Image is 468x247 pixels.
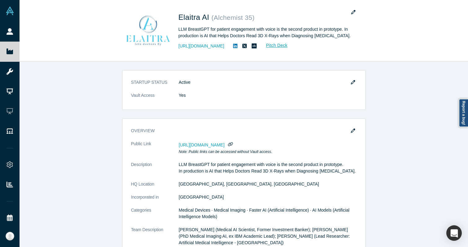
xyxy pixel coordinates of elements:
[6,7,14,15] img: Alchemist Vault Logo
[459,99,468,127] a: Report a bug!
[131,161,179,181] dt: Description
[126,9,170,52] img: Elaitra AI's Logo
[131,79,179,92] dt: STARTUP STATUS
[131,194,179,207] dt: Incorporated in
[259,42,288,49] a: Pitch Deck
[179,161,357,174] p: LLM BreastGPT for patient engagement with voice is the second product in prototype. In production...
[179,208,350,219] span: Medical Devices · Medical Imaging · Faster AI (Artificial Intelligence) · AI Models (Artificial I...
[179,79,357,86] dd: Active
[179,92,357,99] dd: Yes
[211,14,254,21] small: ( Alchemist 35 )
[179,26,352,39] div: LLM BreastGPT for patient engagement with voice is the second product in prototype. In production...
[131,141,151,147] span: Public Link
[179,150,272,154] em: Note: Public links can be accessed without Vault access.
[6,232,14,240] img: Katinka Harsányi's Account
[179,227,357,246] p: [PERSON_NAME] (Medical AI Scientist, Former Investment Banker); [PERSON_NAME] (PhD Medical Imagin...
[179,181,357,187] dd: [GEOGRAPHIC_DATA], [GEOGRAPHIC_DATA], [GEOGRAPHIC_DATA]
[179,142,225,147] span: [URL][DOMAIN_NAME]
[131,128,348,134] h3: overview
[179,194,357,200] dd: [GEOGRAPHIC_DATA]
[131,207,179,227] dt: Categories
[179,13,212,21] span: Elaitra AI
[179,43,224,49] a: [URL][DOMAIN_NAME]
[131,181,179,194] dt: HQ Location
[131,92,179,105] dt: Vault Access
